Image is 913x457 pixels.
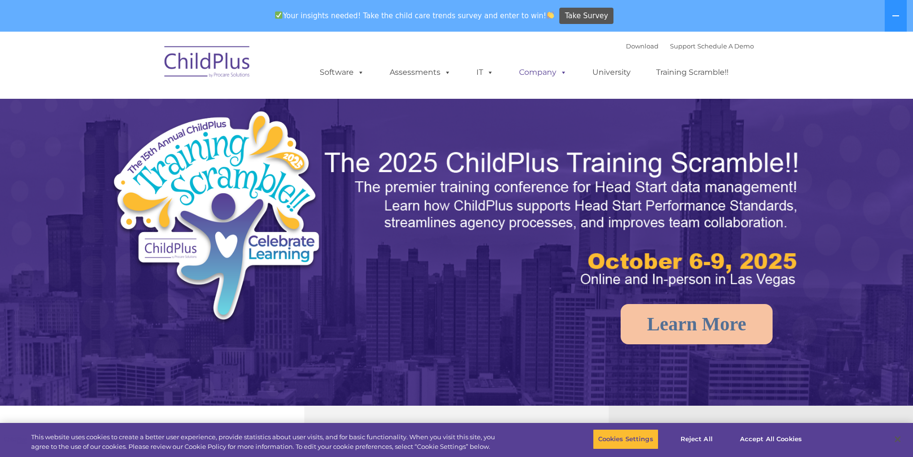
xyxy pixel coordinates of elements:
button: Accept All Cookies [735,429,807,449]
font: | [626,42,754,50]
img: ✅ [275,12,282,19]
a: Take Survey [559,8,613,24]
span: Last name [133,63,162,70]
span: Phone number [133,103,174,110]
span: Take Survey [565,8,608,24]
span: Your insights needed! Take the child care trends survey and enter to win! [271,6,558,25]
a: Company [509,63,577,82]
a: Schedule A Demo [697,42,754,50]
button: Close [887,429,908,450]
div: This website uses cookies to create a better user experience, provide statistics about user visit... [31,433,502,451]
a: University [583,63,640,82]
a: Training Scramble!! [647,63,738,82]
button: Reject All [667,429,727,449]
a: Assessments [380,63,461,82]
a: Support [670,42,695,50]
a: Learn More [621,304,773,344]
button: Cookies Settings [593,429,659,449]
a: Software [310,63,374,82]
img: 👏 [547,12,554,19]
a: Download [626,42,659,50]
a: IT [467,63,503,82]
img: ChildPlus by Procare Solutions [160,39,255,87]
